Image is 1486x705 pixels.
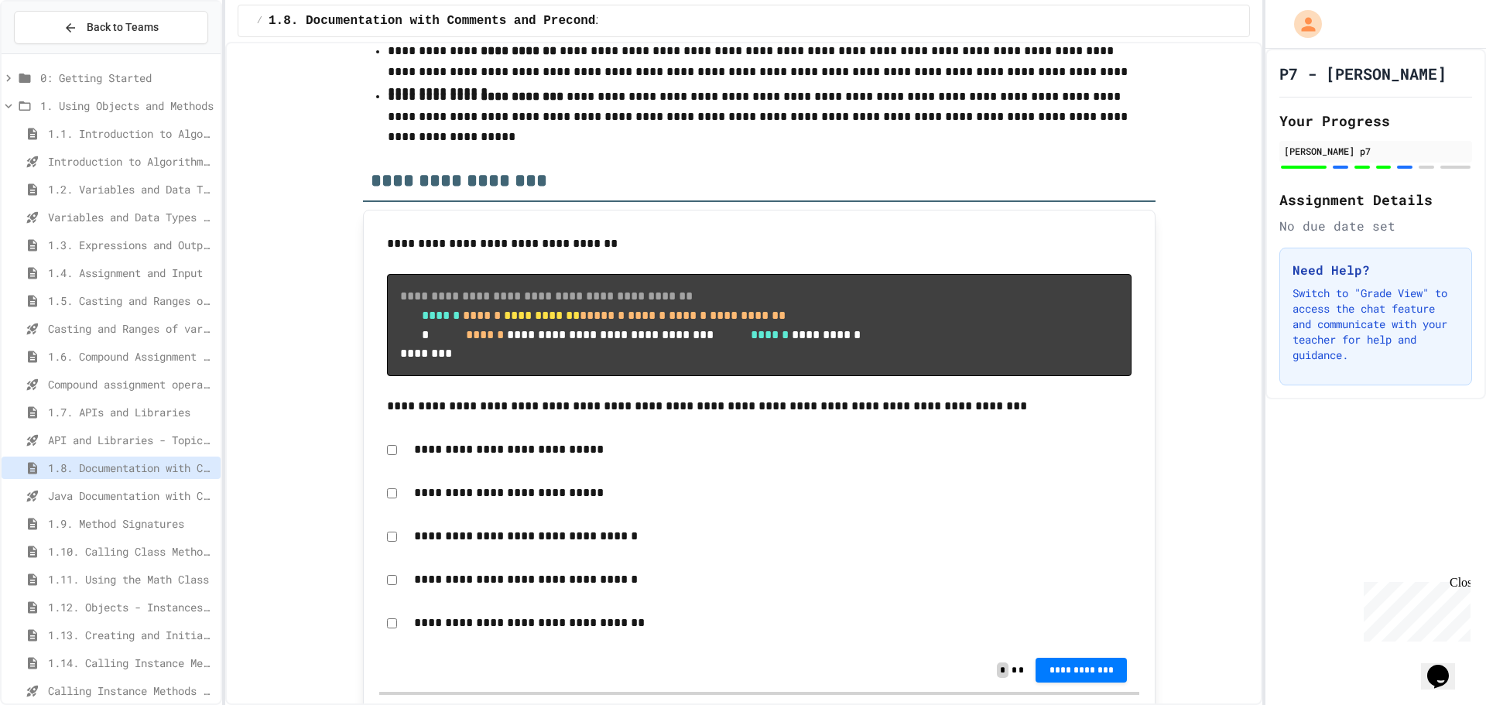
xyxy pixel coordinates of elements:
span: API and Libraries - Topic 1.7 [48,432,214,448]
span: Variables and Data Types - Quiz [48,209,214,225]
span: 1.2. Variables and Data Types [48,181,214,197]
span: Java Documentation with Comments - Topic 1.8 [48,488,214,504]
span: Compound assignment operators - Quiz [48,376,214,392]
div: No due date set [1279,217,1472,235]
div: My Account [1278,6,1326,42]
div: [PERSON_NAME] p7 [1284,144,1467,158]
button: Back to Teams [14,11,208,44]
span: 1.9. Method Signatures [48,515,214,532]
span: 1.5. Casting and Ranges of Values [48,293,214,309]
span: 1.7. APIs and Libraries [48,404,214,420]
h2: Your Progress [1279,110,1472,132]
span: 1.14. Calling Instance Methods [48,655,214,671]
div: Chat with us now!Close [6,6,107,98]
span: 1.4. Assignment and Input [48,265,214,281]
span: 1.12. Objects - Instances of Classes [48,599,214,615]
span: 1.6. Compound Assignment Operators [48,348,214,364]
span: 1.11. Using the Math Class [48,571,214,587]
span: Casting and Ranges of variables - Quiz [48,320,214,337]
span: 1.10. Calling Class Methods [48,543,214,560]
span: 1. Using Objects and Methods [40,98,214,114]
h2: Assignment Details [1279,189,1472,210]
span: / [257,15,262,27]
h1: P7 - [PERSON_NAME] [1279,63,1447,84]
span: 1.3. Expressions and Output [New] [48,237,214,253]
span: Calling Instance Methods - Topic 1.14 [48,683,214,699]
span: 1.13. Creating and Initializing Objects: Constructors [48,627,214,643]
iframe: chat widget [1358,576,1471,642]
iframe: chat widget [1421,643,1471,690]
span: 1.8. Documentation with Comments and Preconditions [48,460,214,476]
span: Introduction to Algorithms, Programming, and Compilers [48,153,214,169]
span: 1.8. Documentation with Comments and Preconditions [269,12,640,30]
span: 0: Getting Started [40,70,214,86]
span: 1.1. Introduction to Algorithms, Programming, and Compilers [48,125,214,142]
span: Back to Teams [87,19,159,36]
p: Switch to "Grade View" to access the chat feature and communicate with your teacher for help and ... [1293,286,1459,363]
h3: Need Help? [1293,261,1459,279]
